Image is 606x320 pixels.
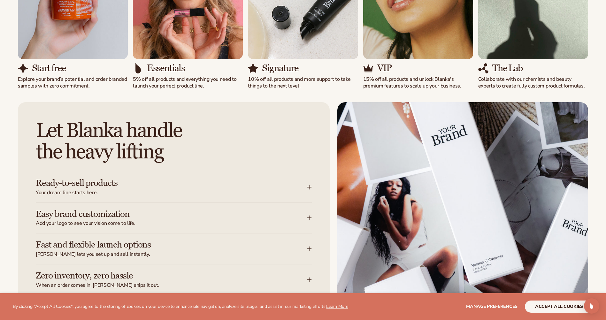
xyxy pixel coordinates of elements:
[18,76,128,89] p: Explore your brand’s potential and order branded samples with zero commitment.
[13,304,348,309] p: By clicking "Accept All Cookies", you agree to the storing of cookies on your device to enhance s...
[36,240,288,250] h3: Fast and flexible launch options
[466,301,518,313] button: Manage preferences
[133,63,143,73] img: Shopify Image 10
[248,76,358,89] p: 10% off all products and more support to take things to the next level.
[36,120,312,163] h2: Let Blanka handle the heavy lifting
[326,303,348,309] a: Learn More
[478,76,588,89] p: Collaborate with our chemists and beauty experts to create fully custom product formulas.
[466,303,518,309] span: Manage preferences
[584,298,599,314] div: Open Intercom Messenger
[32,63,65,73] h3: Start free
[133,76,243,89] p: 5% off all products and everything you need to launch your perfect product line.
[262,63,298,73] h3: Signature
[363,63,373,73] img: Shopify Image 14
[492,63,523,73] h3: The Lab
[36,282,307,289] span: When an order comes in, [PERSON_NAME] ships it out.
[36,189,307,196] span: Your dream line starts here.
[248,63,258,73] img: Shopify Image 12
[36,251,307,258] span: [PERSON_NAME] lets you set up and sell instantly.
[478,63,488,73] img: Shopify Image 16
[36,220,307,227] span: Add your logo to see your vision come to life.
[377,63,392,73] h3: VIP
[36,209,288,219] h3: Easy brand customization
[147,63,185,73] h3: Essentials
[363,76,473,89] p: 15% off all products and unlock Blanka's premium features to scale up your business.
[18,63,28,73] img: Shopify Image 8
[525,301,593,313] button: accept all cookies
[36,271,288,281] h3: Zero inventory, zero hassle
[36,178,288,188] h3: Ready-to-sell products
